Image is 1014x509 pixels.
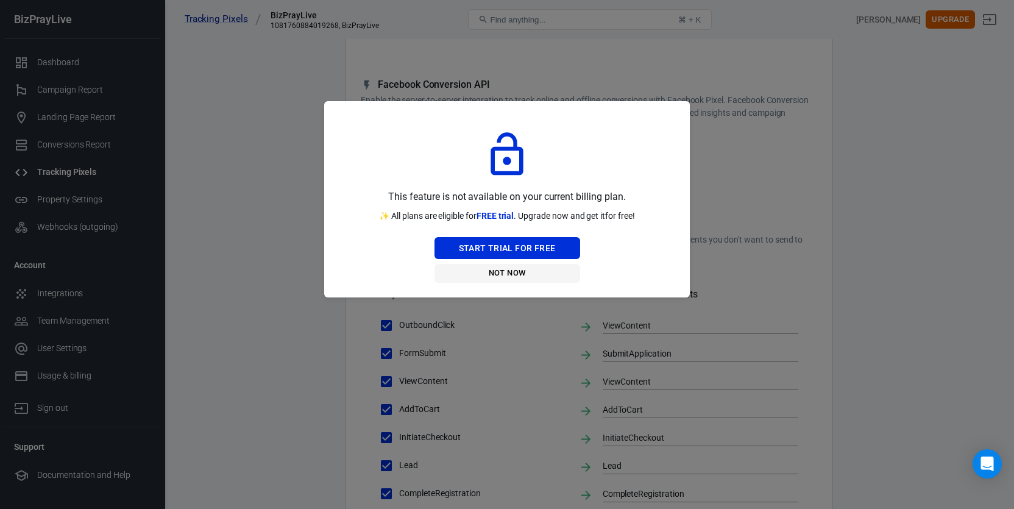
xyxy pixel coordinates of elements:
[379,210,635,222] p: ✨ All plans are eligible for . Upgrade now and get it for free!
[477,211,514,221] span: FREE trial
[973,449,1002,479] div: Open Intercom Messenger
[388,189,625,205] p: This feature is not available on your current billing plan.
[434,237,580,260] button: Start Trial For Free
[434,264,580,283] button: Not Now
